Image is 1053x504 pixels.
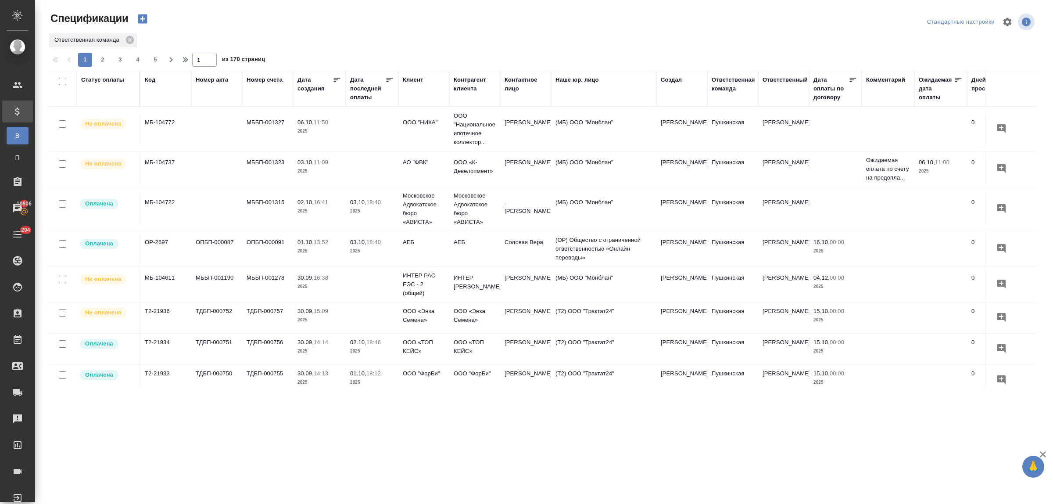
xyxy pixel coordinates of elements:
p: 30.09, [297,274,314,281]
td: [PERSON_NAME] [758,334,809,364]
td: [PERSON_NAME] [758,154,809,184]
td: (OP) Общество с ограниченной ответственностью «Онлайн переводы» [551,231,656,266]
div: Контрагент клиента [454,76,496,93]
span: из 170 страниц [222,54,265,67]
p: 2025 [813,347,857,356]
p: 00:00 [830,339,844,346]
p: ООО «Энза Семена» [454,307,496,324]
td: [PERSON_NAME] [758,365,809,396]
td: (МБ) ООО "Монблан" [551,154,656,184]
a: В [7,127,29,144]
td: ОПБП-000087 [191,234,242,264]
td: [PERSON_NAME] [656,234,707,264]
td: [PERSON_NAME] [758,234,809,264]
p: Оплачена [85,239,113,248]
div: Контактное лицо [505,76,547,93]
td: [PERSON_NAME] [758,194,809,224]
td: [PERSON_NAME] [656,334,707,364]
p: АЕБ [454,238,496,247]
p: 06.10, [919,159,935,166]
div: Номер акта [196,76,228,84]
p: 15.10, [813,339,830,346]
td: OP-2697 [140,234,191,264]
p: 14:14 [314,339,328,346]
p: Не оплачена [85,159,121,168]
td: ТДБП-000752 [191,302,242,333]
p: 11:09 [314,159,328,166]
div: Дата последней оплаты [350,76,385,102]
div: Ответственная команда [712,76,755,93]
td: Т2-21934 [140,334,191,364]
p: 11:00 [935,159,949,166]
p: 2025 [297,282,341,291]
span: 294 [16,226,36,234]
td: МБ-104737 [140,154,191,184]
p: 30.09, [297,370,314,377]
td: [PERSON_NAME] [500,154,551,184]
p: 18:12 [366,370,381,377]
td: Соловая Вера [500,234,551,264]
p: Оплачена [85,339,113,348]
td: [PERSON_NAME] [500,334,551,364]
p: Московское Адвокатское бюро «АВИСТА» [403,191,445,227]
p: 2025 [813,247,857,256]
td: 0 [967,114,1018,144]
div: Клиент [403,76,423,84]
div: Ожидаемая дата оплаты [919,76,954,102]
p: 30.09, [297,308,314,314]
td: (МБ) ООО "Монблан" [551,114,656,144]
td: ТДБП-000757 [242,302,293,333]
p: 06.10, [297,119,314,126]
td: Пушкинская [707,194,758,224]
td: Пушкинская [707,269,758,300]
p: ООО «К-Девелопмент» [454,158,496,176]
p: 2025 [297,378,341,387]
p: 2025 [919,167,963,176]
div: Создал [661,76,682,84]
p: ООО "ФорБи" [454,369,496,378]
p: 2025 [297,167,341,176]
span: 19806 [11,199,37,208]
button: 🙏 [1022,456,1044,478]
td: МББП-001315 [242,194,293,224]
td: [PERSON_NAME] [656,114,707,144]
td: 0 [967,234,1018,264]
p: 2025 [297,247,341,256]
button: Создать [132,11,153,26]
div: Комментарий [866,76,905,84]
a: 19806 [2,197,33,219]
span: В [11,131,24,140]
div: Ответственная команда [49,33,137,47]
p: ООО "НИКА" [403,118,445,127]
div: Наше юр. лицо [555,76,599,84]
td: (Т2) ООО "Трактат24" [551,365,656,396]
p: Ожидаемая оплата по счету на предопла... [866,156,910,182]
td: Пушкинская [707,365,758,396]
td: 0 [967,302,1018,333]
td: ТДБП-000756 [242,334,293,364]
p: 2025 [813,378,857,387]
p: 04.12, [813,274,830,281]
p: 2025 [813,282,857,291]
p: 18:40 [366,199,381,205]
p: 2025 [350,207,394,216]
td: [PERSON_NAME] [656,365,707,396]
p: 2025 [297,127,341,136]
p: ИНТЕР [PERSON_NAME] [454,274,496,291]
td: 0 [967,365,1018,396]
p: 2025 [297,316,341,324]
span: 4 [131,55,145,64]
p: 2025 [350,247,394,256]
p: ООО «Энза Семена» [403,307,445,324]
td: [PERSON_NAME] [500,114,551,144]
p: Московское Адвокатское бюро «АВИСТА» [454,191,496,227]
td: 0 [967,269,1018,300]
p: 01.10, [350,370,366,377]
td: [PERSON_NAME] [500,365,551,396]
p: Не оплачена [85,119,121,128]
p: 11:50 [314,119,328,126]
button: 4 [131,53,145,67]
p: 01.10, [297,239,314,245]
div: Дней просрочено [971,76,1014,93]
td: Пушкинская [707,114,758,144]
